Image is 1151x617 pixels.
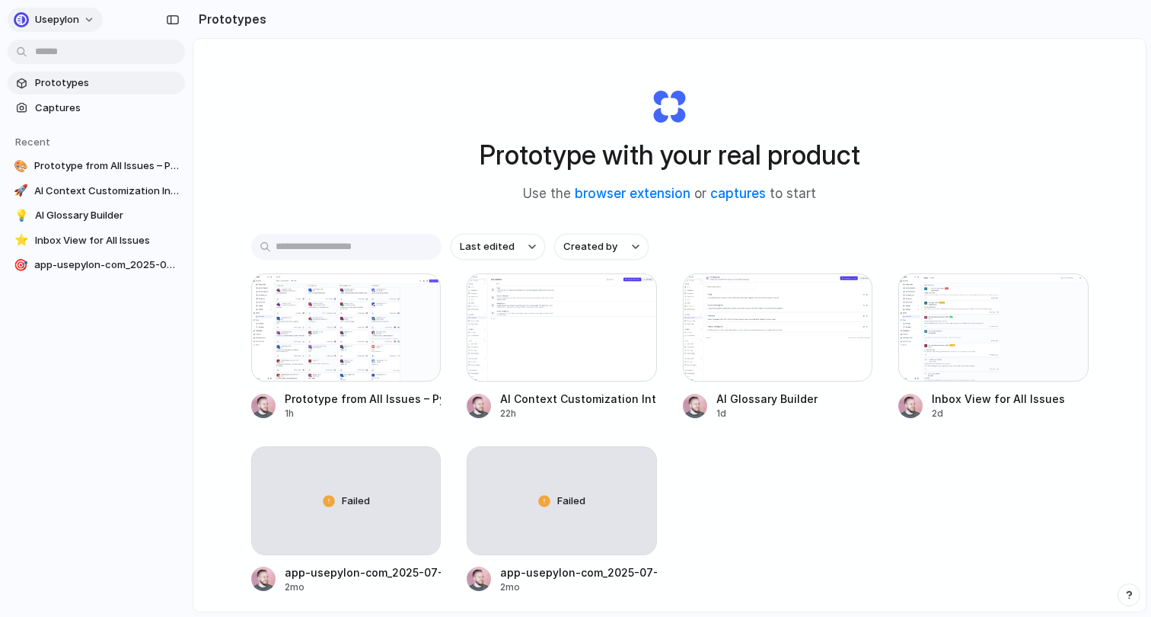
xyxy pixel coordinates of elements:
span: Prototype from All Issues – Pylon [34,158,179,174]
a: AI Context Customization InterfaceAI Context Customization Interface22h [467,273,657,420]
div: 🚀 [14,184,28,199]
span: usepylon [35,12,79,27]
span: Failed [557,494,585,509]
span: Use the or to start [523,184,816,204]
a: AI Glossary BuilderAI Glossary Builder1d [683,273,873,420]
a: Failedapp-usepylon-com_2025-07-28T21-122mo [467,446,657,593]
a: Captures [8,97,185,120]
span: Failed [342,494,370,509]
div: 2d [932,407,1065,420]
div: ⭐ [14,233,29,248]
a: Failedapp-usepylon-com_2025-07-28T21-132mo [251,446,442,593]
a: 💡AI Glossary Builder [8,204,185,227]
a: 🎯app-usepylon-com_2025-07-28T21-13 [8,254,185,277]
span: AI Context Customization Interface [34,184,179,199]
div: 💡 [14,208,29,223]
div: Inbox View for All Issues [932,391,1065,407]
a: browser extension [575,186,690,201]
div: 1d [716,407,818,420]
span: Created by [563,239,617,254]
div: AI Glossary Builder [716,391,818,407]
div: 1h [285,407,442,420]
span: Last edited [460,239,515,254]
a: Inbox View for All IssuesInbox View for All Issues2d [898,273,1089,420]
div: 🎨 [14,158,28,174]
span: app-usepylon-com_2025-07-28T21-13 [34,257,179,273]
a: Prototype from All Issues – PylonPrototype from All Issues – Pylon1h [251,273,442,420]
span: Prototypes [35,75,179,91]
span: Inbox View for All Issues [35,233,179,248]
a: 🎨Prototype from All Issues – Pylon [8,155,185,177]
div: 2mo [500,580,657,594]
span: AI Glossary Builder [35,208,179,223]
h2: Prototypes [193,10,266,28]
div: AI Context Customization Interface [500,391,657,407]
div: Prototype from All Issues – Pylon [285,391,442,407]
button: usepylon [8,8,103,32]
div: 22h [500,407,657,420]
div: 2mo [285,580,442,594]
div: app-usepylon-com_2025-07-28T21-13 [285,564,442,580]
div: app-usepylon-com_2025-07-28T21-12 [500,564,657,580]
a: Prototypes [8,72,185,94]
button: Last edited [451,234,545,260]
span: Captures [35,101,179,116]
h1: Prototype with your real product [480,135,860,175]
span: Recent [15,136,50,148]
a: captures [710,186,766,201]
a: ⭐Inbox View for All Issues [8,229,185,252]
div: 🎯 [14,257,28,273]
button: Created by [554,234,649,260]
a: 🚀AI Context Customization Interface [8,180,185,203]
